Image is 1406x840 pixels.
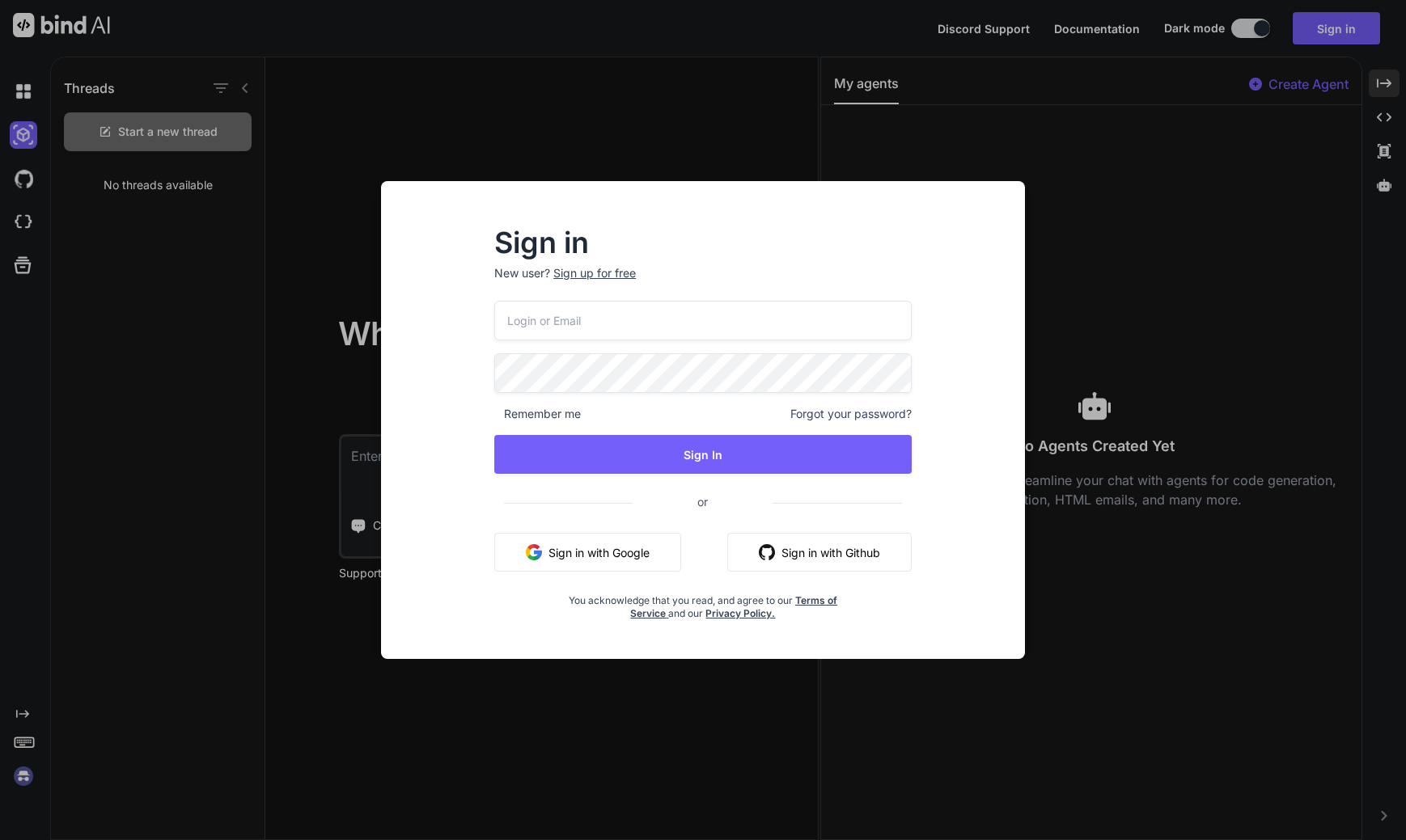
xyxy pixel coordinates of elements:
[553,265,636,281] div: Sign up for free
[494,435,912,474] button: Sign In
[790,406,912,422] span: Forgot your password?
[759,544,775,560] img: github
[705,607,775,619] a: Privacy Policy.
[630,594,837,619] a: Terms of Service
[526,544,542,560] img: google
[494,406,581,422] span: Remember me
[727,533,912,572] button: Sign in with Github
[494,230,912,255] h2: Sign in
[494,533,681,572] button: Sign in with Google
[494,301,912,340] input: Login or Email
[494,265,912,301] p: New user?
[633,482,773,521] span: or
[564,585,842,620] div: You acknowledge that you read, and agree to our and our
